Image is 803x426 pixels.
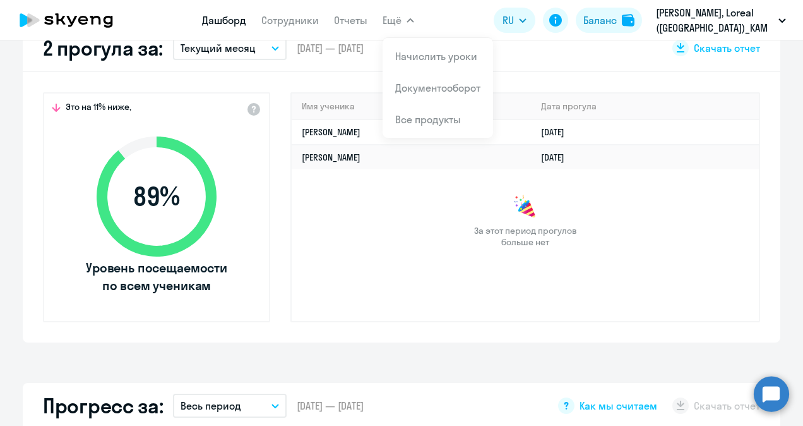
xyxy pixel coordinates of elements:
button: Балансbalance [576,8,642,33]
span: [DATE] — [DATE] [297,399,364,413]
img: balance [622,14,634,27]
button: Текущий месяц [173,36,287,60]
p: Весь период [181,398,241,413]
h2: Прогресс за: [43,393,163,418]
th: Имя ученика [292,94,531,119]
span: Как мы считаем [580,399,657,413]
a: Отчеты [334,14,367,27]
span: За этот период прогулов больше нет [472,225,578,248]
a: [PERSON_NAME] [302,126,360,138]
p: [PERSON_NAME], Loreal ([GEOGRAPHIC_DATA])_KAM [656,5,773,35]
button: Ещё [383,8,414,33]
span: Скачать отчет [694,41,760,55]
span: Ещё [383,13,401,28]
img: congrats [513,195,538,220]
a: Сотрудники [261,14,319,27]
a: [DATE] [541,152,574,163]
a: Документооборот [395,82,480,94]
span: [DATE] — [DATE] [297,41,364,55]
button: [PERSON_NAME], Loreal ([GEOGRAPHIC_DATA])_KAM [650,5,792,35]
div: Баланс [583,13,617,28]
h2: 2 прогула за: [43,35,163,61]
button: Весь период [173,394,287,418]
a: [DATE] [541,126,574,138]
a: Начислить уроки [395,50,477,63]
th: Дата прогула [531,94,759,119]
span: 89 % [84,181,229,212]
span: Уровень посещаемости по всем ученикам [84,259,229,295]
span: Это на 11% ниже, [66,101,131,116]
span: RU [503,13,514,28]
button: RU [494,8,535,33]
a: Дашборд [202,14,246,27]
a: Все продукты [395,113,461,126]
p: Текущий месяц [181,40,256,56]
a: [PERSON_NAME] [302,152,360,163]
